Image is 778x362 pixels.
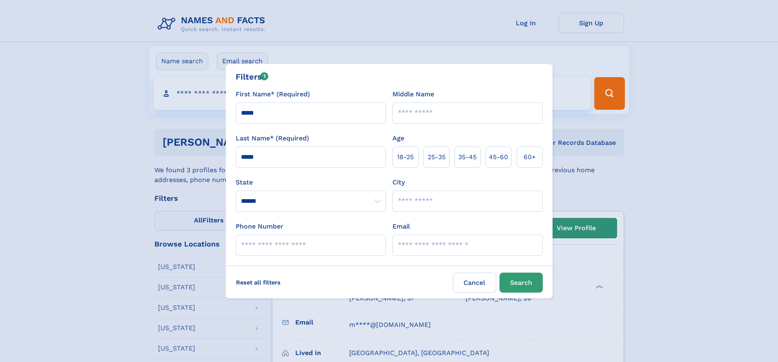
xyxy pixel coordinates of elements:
[236,89,310,99] label: First Name* (Required)
[231,273,286,292] label: Reset all filters
[392,178,405,187] label: City
[453,273,496,293] label: Cancel
[397,152,414,162] span: 18‑25
[524,152,536,162] span: 60+
[489,152,508,162] span: 45‑60
[236,222,283,231] label: Phone Number
[392,133,404,143] label: Age
[236,133,309,143] label: Last Name* (Required)
[392,222,410,231] label: Email
[458,152,477,162] span: 35‑45
[392,89,434,99] label: Middle Name
[499,273,543,293] button: Search
[236,71,269,83] div: Filters
[236,178,386,187] label: State
[428,152,446,162] span: 25‑35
